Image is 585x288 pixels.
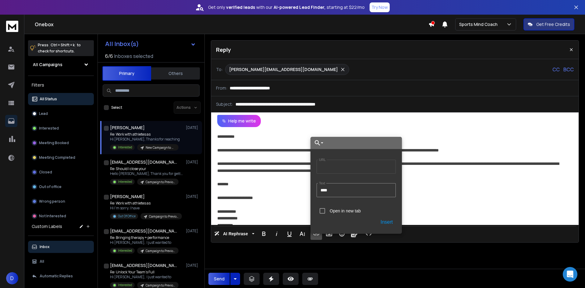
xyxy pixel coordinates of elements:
[39,184,62,189] p: Out of office
[28,151,94,164] button: Meeting Completed
[186,229,200,233] p: [DATE]
[28,122,94,134] button: Interested
[229,66,338,73] p: [PERSON_NAME][EMAIL_ADDRESS][DOMAIN_NAME]
[151,67,200,80] button: Others
[318,158,327,162] label: URL
[310,137,324,149] button: Choose Link
[110,137,180,142] p: Hi [PERSON_NAME], Thanks for reaching
[110,270,179,275] p: Re: Unlock Your Team’s Full
[186,194,200,199] p: [DATE]
[39,111,48,116] p: Lead
[118,283,132,287] p: Interested
[274,4,325,10] strong: AI-powered Lead Finder,
[110,166,183,171] p: Re: Should I close your
[216,85,227,91] p: From:
[28,59,94,71] button: All Campaigns
[6,21,18,32] img: logo
[216,66,223,73] p: To:
[110,275,179,279] p: Hi [PERSON_NAME], I just wanted to
[28,241,94,253] button: Inbox
[40,259,44,264] p: All
[318,181,326,185] label: Text
[33,62,62,68] h1: All Campaigns
[217,115,261,127] button: Help me write
[110,171,183,176] p: Hello [PERSON_NAME], Thank you for getting
[35,21,428,28] h1: Onebox
[50,41,76,48] span: Ctrl + Shift + k
[28,270,94,282] button: Automatic Replies
[110,235,179,240] p: Re: Bringing therapy + performance
[208,4,365,10] p: Get only with our starting at $22/mo
[118,214,136,219] p: Out Of Office
[552,66,560,73] p: CC
[110,159,177,165] h1: [EMAIL_ADDRESS][DOMAIN_NAME]
[378,217,396,228] button: Insert
[40,97,57,101] p: All Status
[100,38,201,50] button: All Inbox(s)
[323,228,335,240] button: Insert Image (Ctrl+P)
[28,137,94,149] button: Meeting Booked
[40,274,73,279] p: Automatic Replies
[111,105,122,110] label: Select
[6,272,18,284] button: D
[258,228,270,240] button: Bold (Ctrl+B)
[536,21,570,27] p: Get Free Credits
[110,240,179,245] p: Hi [PERSON_NAME], I just wanted to
[39,126,59,131] p: Interested
[146,180,175,184] p: Campaign to Previous Prospects(Employee's)
[216,101,233,107] p: Subject:
[38,42,81,54] p: Press to check for shortcuts.
[222,231,249,236] span: AI Rephrase
[114,52,153,60] h3: Inboxes selected
[118,180,132,184] p: Interested
[146,145,175,150] p: New Campaign to Employees
[28,195,94,208] button: Wrong person
[186,125,200,130] p: [DATE]
[216,45,231,54] p: Reply
[363,228,374,240] button: Code View
[39,170,52,175] p: Closed
[32,223,62,229] h3: Custom Labels
[186,263,200,268] p: [DATE]
[118,248,132,253] p: Interested
[371,4,388,10] p: Try Now
[105,41,139,47] h1: All Inbox(s)
[28,81,94,89] h3: Filters
[39,140,69,145] p: Meeting Booked
[39,214,66,219] p: Not Interested
[330,208,361,213] label: Open in new tab
[39,155,75,160] p: Meeting Completed
[110,125,145,131] h1: [PERSON_NAME]
[40,244,50,249] p: Inbox
[28,255,94,268] button: All
[563,66,574,73] p: BCC
[110,262,177,268] h1: [EMAIL_ADDRESS][DOMAIN_NAME]
[110,201,182,206] p: Re: Work with athletes as
[110,206,182,211] p: Hi I’m sorry. I have
[105,52,113,60] span: 6 / 6
[336,228,348,240] button: Emoticons
[271,228,282,240] button: Italic (Ctrl+I)
[102,66,151,81] button: Primary
[28,93,94,105] button: All Status
[110,194,145,200] h1: [PERSON_NAME]
[146,249,175,253] p: Campaign to Previous Prospects(Employee's)
[28,166,94,178] button: Closed
[110,132,180,137] p: Re: Work with athletes as
[118,145,132,150] p: Interested
[146,283,175,288] p: Campaign to Previous Prospects
[28,108,94,120] button: Lead
[28,210,94,222] button: Not Interested
[349,228,360,240] button: Signature
[284,228,295,240] button: Underline (Ctrl+U)
[226,4,255,10] strong: verified leads
[208,273,230,285] button: Send
[459,21,500,27] p: Sports Mind Coach
[370,2,390,12] button: Try Now
[28,181,94,193] button: Out of office
[213,228,256,240] button: AI Rephrase
[523,18,574,30] button: Get Free Credits
[110,228,177,234] h1: [EMAIL_ADDRESS][DOMAIN_NAME]
[186,160,200,165] p: [DATE]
